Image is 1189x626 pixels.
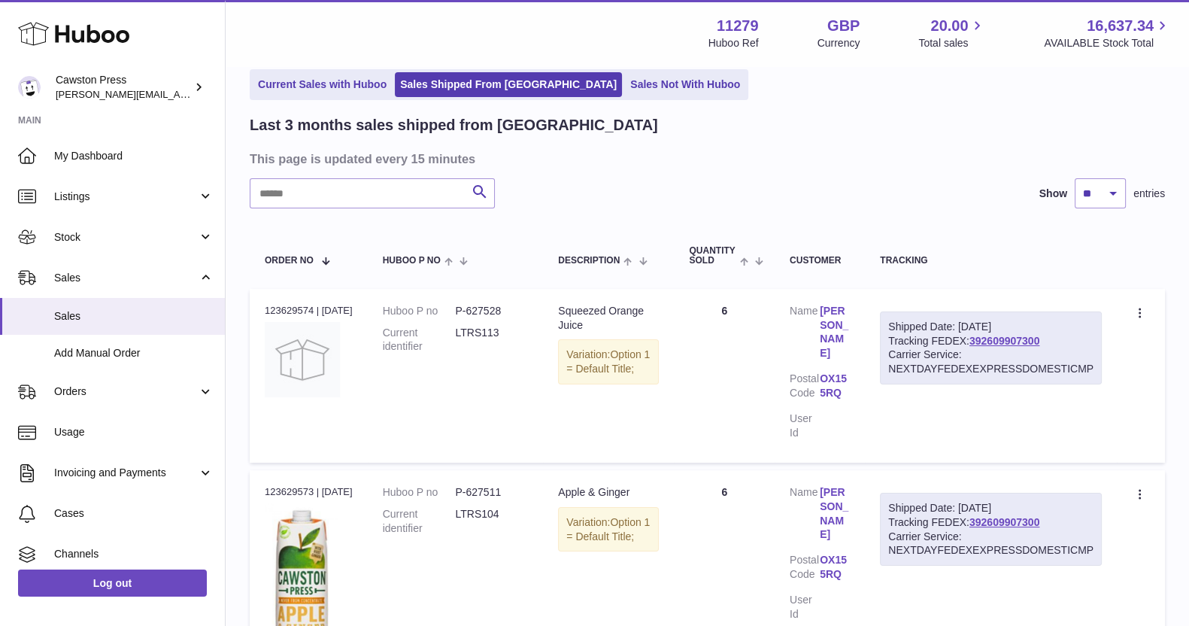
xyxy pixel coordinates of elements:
div: Apple & Ginger [558,485,659,500]
dt: User Id [790,593,820,621]
span: [PERSON_NAME][EMAIL_ADDRESS][PERSON_NAME][DOMAIN_NAME] [56,88,382,100]
span: Channels [54,547,214,561]
div: 123629573 | [DATE] [265,485,353,499]
span: AVAILABLE Stock Total [1044,36,1171,50]
a: Sales Shipped From [GEOGRAPHIC_DATA] [395,72,622,97]
dt: Huboo P no [383,304,456,318]
div: Carrier Service: NEXTDAYFEDEXEXPRESSDOMESTICMP [888,530,1093,558]
dt: Postal Code [790,372,820,404]
dt: Huboo P no [383,485,456,500]
a: [PERSON_NAME] [820,304,850,361]
span: Usage [54,425,214,439]
h2: Last 3 months sales shipped from [GEOGRAPHIC_DATA] [250,115,658,135]
td: 6 [674,289,775,463]
a: OX15 5RQ [820,372,850,400]
div: Cawston Press [56,73,191,102]
span: 20.00 [930,16,968,36]
div: Shipped Date: [DATE] [888,501,1093,515]
span: 16,637.34 [1087,16,1154,36]
div: Customer [790,256,850,266]
dt: Postal Code [790,553,820,585]
dt: Name [790,304,820,365]
a: 392609907300 [969,335,1039,347]
img: no-photo.jpg [265,322,340,397]
div: Tracking [880,256,1102,266]
span: Add Manual Order [54,346,214,360]
span: Order No [265,256,314,266]
div: Huboo Ref [708,36,759,50]
strong: 11279 [717,16,759,36]
span: Cases [54,506,214,521]
span: Invoicing and Payments [54,466,198,480]
div: Carrier Service: NEXTDAYFEDEXEXPRESSDOMESTICMP [888,348,1093,376]
span: Listings [54,190,198,204]
a: Log out [18,570,207,597]
div: 123629574 | [DATE] [265,304,353,318]
span: Huboo P no [383,256,441,266]
img: thomas.carson@cawstonpress.com [18,76,41,99]
span: Quantity Sold [689,246,736,266]
span: My Dashboard [54,149,214,163]
span: Option 1 = Default Title; [566,516,650,542]
dt: Name [790,485,820,546]
a: 392609907300 [969,516,1039,528]
div: Tracking FEDEX: [880,311,1102,385]
label: Show [1039,187,1067,201]
span: Sales [54,271,198,285]
span: Stock [54,230,198,245]
a: [PERSON_NAME] [820,485,850,542]
dt: Current identifier [383,507,456,536]
div: Squeezed Orange Juice [558,304,659,333]
span: Orders [54,384,198,399]
a: OX15 5RQ [820,553,850,582]
div: Currency [817,36,860,50]
span: Sales [54,309,214,324]
dt: User Id [790,412,820,440]
div: Variation: [558,339,659,384]
a: 20.00 Total sales [918,16,985,50]
dd: LTRS104 [455,507,528,536]
h3: This page is updated every 15 minutes [250,150,1161,167]
span: Total sales [918,36,985,50]
div: Shipped Date: [DATE] [888,320,1093,334]
dt: Current identifier [383,326,456,354]
div: Tracking FEDEX: [880,493,1102,567]
span: entries [1133,187,1165,201]
a: Sales Not With Huboo [625,72,745,97]
dd: P-627511 [455,485,528,500]
strong: GBP [827,16,860,36]
a: 16,637.34 AVAILABLE Stock Total [1044,16,1171,50]
span: Description [558,256,620,266]
div: Variation: [558,507,659,552]
dd: P-627528 [455,304,528,318]
a: Current Sales with Huboo [253,72,392,97]
dd: LTRS113 [455,326,528,354]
